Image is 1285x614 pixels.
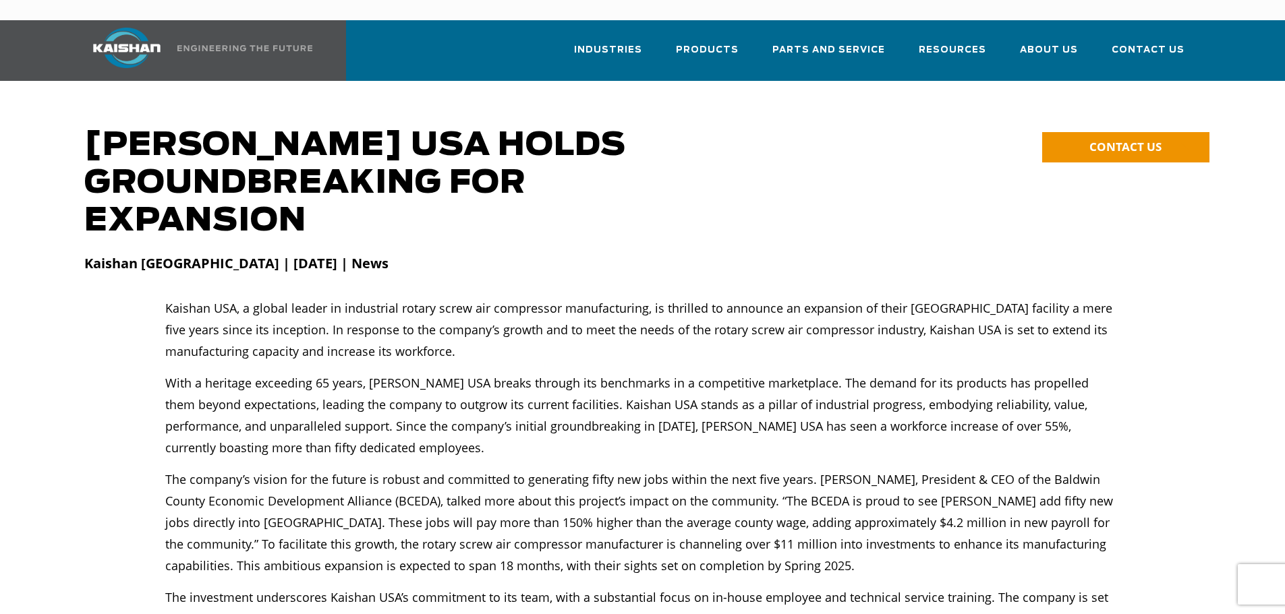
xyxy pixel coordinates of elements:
a: Kaishan USA [76,20,315,81]
a: Parts and Service [772,32,885,78]
span: [PERSON_NAME] USA Holds Groundbreaking for Expansion [84,129,626,237]
img: Engineering the future [177,45,312,51]
a: Resources [919,32,986,78]
span: Contact Us [1112,42,1184,58]
span: The company’s vision for the future is robust and committed to generating fifty new jobs within t... [165,471,1113,574]
strong: Kaishan [GEOGRAPHIC_DATA] | [DATE] | News [84,254,389,272]
a: CONTACT US [1042,132,1209,162]
a: Industries [574,32,642,78]
img: kaishan logo [76,28,177,68]
span: Products [676,42,739,58]
span: Industries [574,42,642,58]
a: Products [676,32,739,78]
a: About Us [1020,32,1078,78]
span: With a heritage exceeding 65 years, [PERSON_NAME] USA breaks through its benchmarks in a competit... [165,375,1089,456]
a: Contact Us [1112,32,1184,78]
span: Kaishan USA, a global leader in industrial rotary screw air compressor manufacturing, is thrilled... [165,300,1112,359]
span: CONTACT US [1089,139,1162,154]
span: Resources [919,42,986,58]
span: Parts and Service [772,42,885,58]
span: About Us [1020,42,1078,58]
